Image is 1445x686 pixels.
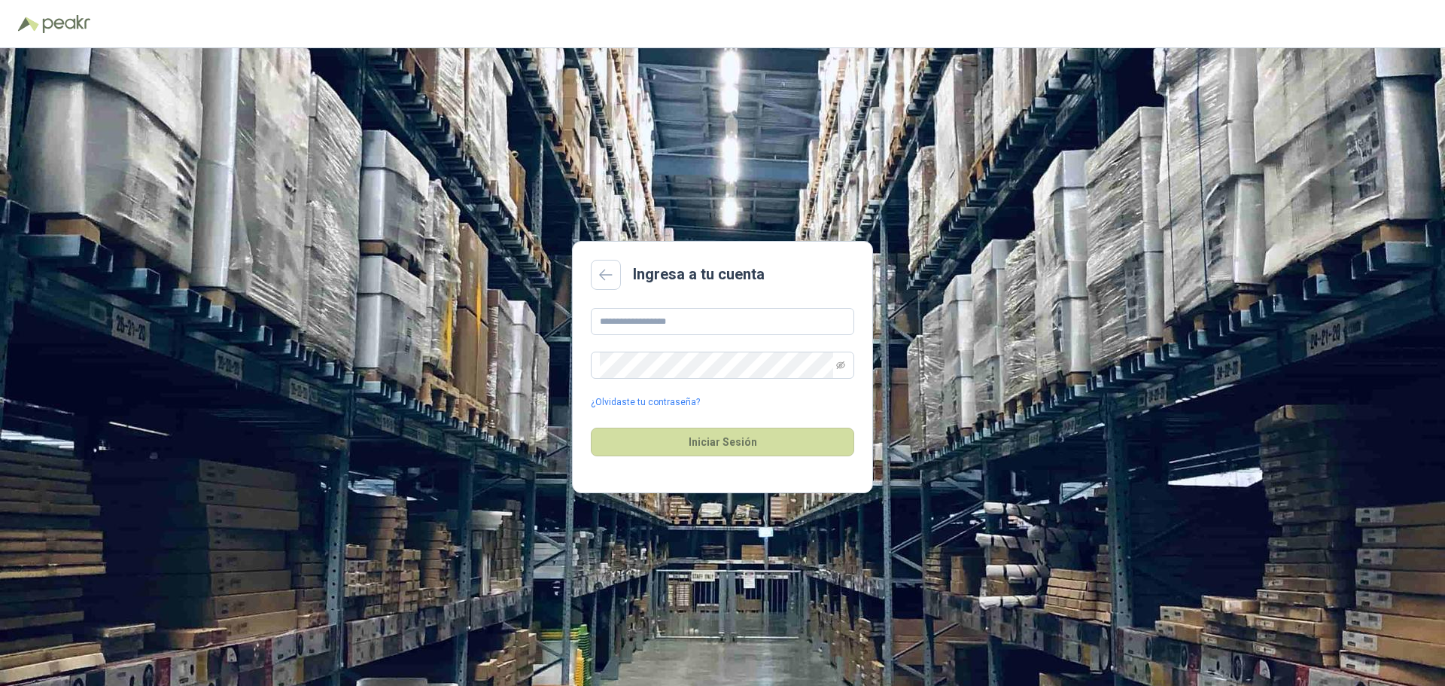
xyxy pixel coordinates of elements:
a: ¿Olvidaste tu contraseña? [591,395,700,410]
h2: Ingresa a tu cuenta [633,263,765,286]
span: eye-invisible [836,361,845,370]
img: Peakr [42,15,90,33]
button: Iniciar Sesión [591,428,854,456]
img: Logo [18,17,39,32]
